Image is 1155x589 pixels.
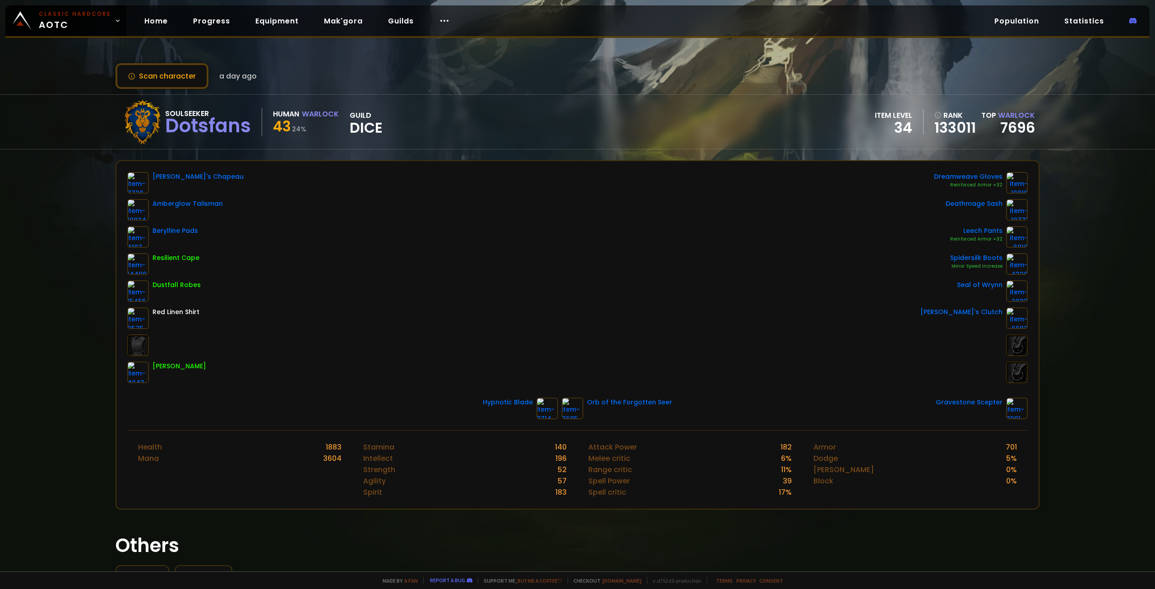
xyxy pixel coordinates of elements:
span: Warlock [998,110,1035,121]
a: Equipment [248,12,306,30]
div: Range critic [588,464,632,475]
a: Terms [716,577,733,584]
a: Mak'gora [317,12,370,30]
img: item-2575 [127,307,149,329]
div: 0 % [1006,475,1017,487]
a: [DOMAIN_NAME] [602,577,642,584]
div: Human [273,108,299,120]
img: item-10771 [1006,199,1028,221]
div: Dreamweave Gloves [934,172,1003,181]
span: v. d752d5 - production [647,577,701,584]
img: item-6693 [1006,307,1028,329]
span: AOTC [39,10,111,32]
img: item-7720 [127,172,149,194]
div: 182 [781,441,792,453]
span: 43 [273,116,291,136]
div: Red Linen Shirt [152,307,199,317]
div: 701 [1006,441,1017,453]
div: Soulseeker [165,108,251,119]
div: Spell critic [588,487,626,498]
div: Leech Pants [950,226,1003,236]
div: Attack Power [588,441,637,453]
div: guild [350,110,383,134]
div: 34 [875,121,912,134]
div: 57 [558,475,567,487]
small: 24 % [292,125,306,134]
div: [PERSON_NAME]'s Chapeau [152,172,244,181]
span: Support me, [478,577,562,584]
img: item-7714 [536,398,558,419]
div: Agility [363,475,386,487]
img: item-4043 [127,362,149,383]
a: Statistics [1057,12,1111,30]
div: Dodge [813,453,838,464]
div: Minor Speed Increase [950,263,1003,270]
div: [PERSON_NAME]'s Clutch [920,307,1003,317]
div: Melee critic [588,453,630,464]
img: item-6910 [1006,226,1028,248]
div: Top [981,110,1035,121]
div: Spirit [363,487,382,498]
div: Spell Power [588,475,630,487]
span: Checkout [568,577,642,584]
div: 6 % [781,453,792,464]
div: Hypnotic Blade [483,398,533,407]
small: Classic Hardcore [39,10,111,18]
div: Seal of Wrynn [957,280,1003,290]
a: a fan [404,577,418,584]
a: Population [987,12,1046,30]
div: Reinforced Armor +32 [950,236,1003,243]
div: 39 [783,475,792,487]
div: 1883 [326,441,342,453]
a: Guilds [381,12,421,30]
div: Dotsfans [165,119,251,133]
div: Orb of the Forgotten Seer [587,398,672,407]
span: Made by [377,577,418,584]
div: Armor [813,441,836,453]
div: Strength [363,464,395,475]
div: [PERSON_NAME] [152,362,206,371]
span: a day ago [219,70,257,82]
img: item-4197 [127,226,149,248]
div: Reinforced Armor +32 [934,181,1003,189]
img: item-2933 [1006,280,1028,302]
div: Spidersilk Boots [950,253,1003,263]
h1: Others [115,531,1039,560]
div: 183 [555,487,567,498]
a: Consent [759,577,783,584]
img: item-10019 [1006,172,1028,194]
a: Classic HardcoreAOTC [5,5,126,36]
div: Intellect [363,453,393,464]
a: 7696 [1000,117,1035,138]
a: Buy me a coffee [517,577,562,584]
div: 140 [555,441,567,453]
div: 17 % [779,487,792,498]
div: Stamina [363,441,394,453]
a: Home [137,12,175,30]
a: Progress [186,12,237,30]
div: 196 [555,453,567,464]
div: Mana [138,453,159,464]
img: item-4320 [1006,253,1028,275]
div: item level [875,110,912,121]
div: rank [934,110,976,121]
div: 52 [558,464,567,475]
div: [PERSON_NAME] [813,464,874,475]
div: Warlock [302,108,339,120]
div: Deathmage Sash [946,199,1003,209]
button: Scan character [115,63,208,89]
div: 3604 [323,453,342,464]
img: item-15455 [127,280,149,302]
img: item-10824 [127,199,149,221]
div: Block [813,475,833,487]
div: Gravestone Scepter [936,398,1003,407]
a: Privacy [736,577,756,584]
div: Berylline Pads [152,226,198,236]
div: Dustfall Robes [152,280,201,290]
a: 133011 [934,121,976,134]
span: Dice [350,121,383,134]
img: item-14400 [127,253,149,275]
div: Health [138,441,162,453]
img: item-7685 [562,398,583,419]
div: 11 % [781,464,792,475]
